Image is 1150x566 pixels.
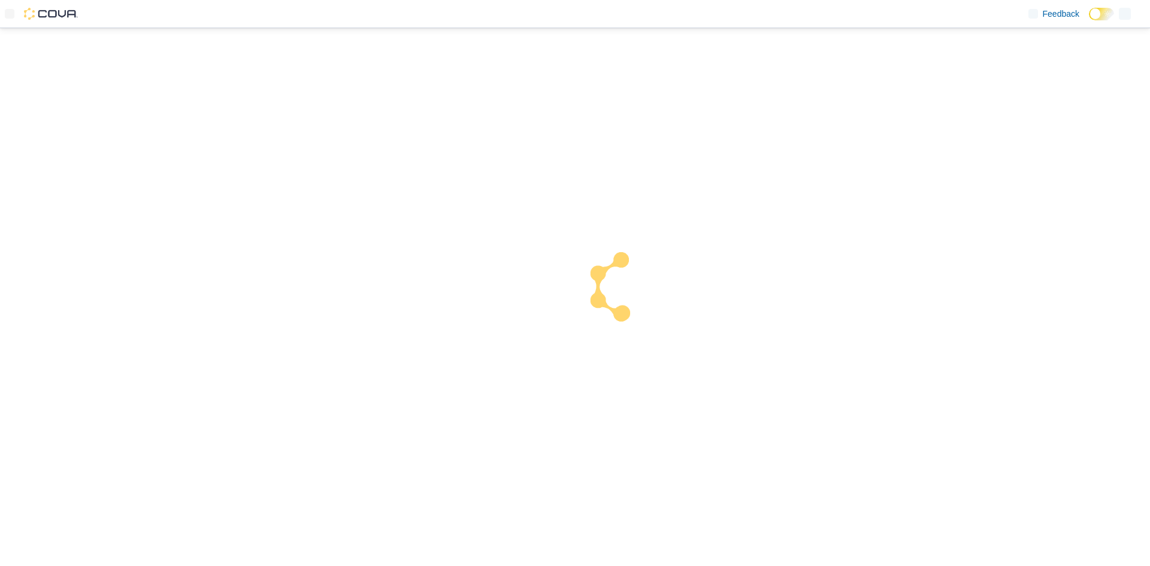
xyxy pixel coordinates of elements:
img: Cova [24,8,78,20]
a: Feedback [1024,2,1084,26]
img: cova-loader [575,243,665,333]
span: Dark Mode [1089,20,1090,21]
input: Dark Mode [1089,8,1114,20]
span: Feedback [1043,8,1079,20]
